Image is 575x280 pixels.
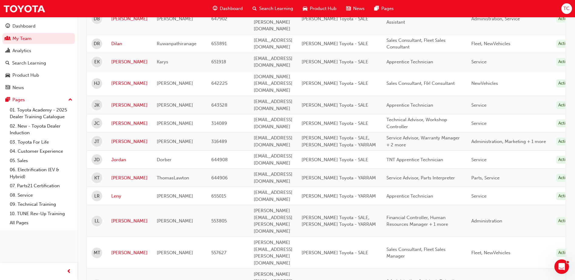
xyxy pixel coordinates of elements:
span: [PERSON_NAME] Toyota - SALE [302,41,368,46]
span: 651918 [211,59,226,65]
span: 643528 [211,102,227,108]
span: Pages [381,5,394,12]
span: [PERSON_NAME] Toyota - SALE [302,81,368,86]
div: Active [556,217,572,225]
span: 644906 [211,175,228,181]
span: [EMAIL_ADDRESS][DOMAIN_NAME] [254,56,293,68]
a: [PERSON_NAME] [111,120,148,127]
span: chart-icon [5,48,10,54]
span: Service [471,102,486,108]
div: Active [556,249,572,257]
a: 03. Toyota For Life [7,138,75,147]
span: 644908 [211,157,228,162]
div: Active [556,101,572,109]
span: Fleet, NewVehicles [471,41,510,46]
a: Product Hub [2,70,75,81]
span: 647902 [211,16,227,22]
a: All Pages [7,218,75,228]
span: JK [94,102,99,109]
span: [PERSON_NAME] [157,218,193,224]
span: Service [471,193,486,199]
a: News [2,82,75,93]
span: [PERSON_NAME] [157,121,193,126]
span: Sales Consultant, Fleet Sales Manager [386,247,446,259]
span: Apprentice Technician [386,59,433,65]
span: Service Advisor, Warranty Manager + 2 more [386,135,460,148]
span: search-icon [252,5,257,12]
a: search-iconSearch Learning [248,2,298,15]
span: [PERSON_NAME] [157,139,193,144]
span: LL [95,218,99,225]
span: NewVehicles [471,81,498,86]
div: Active [556,15,572,23]
button: Pages [2,94,75,105]
span: 653891 [211,41,227,46]
span: 642225 [211,81,227,86]
span: Dashboard [220,5,243,12]
span: 316489 [211,139,227,144]
span: [PERSON_NAME] Toyota - YARRAM [302,193,376,199]
span: [PERSON_NAME] [157,16,193,22]
a: 09. Technical Training [7,200,75,209]
span: 655015 [211,193,226,199]
span: [EMAIL_ADDRESS][DOMAIN_NAME] [254,135,293,148]
a: 10. TUNE Rev-Up Training [7,209,75,218]
div: Pages [12,96,25,103]
span: Financial Controller, Human Resources Manager + 1 more [386,215,448,227]
span: [PERSON_NAME] Toyota - SALE [302,16,368,22]
span: Service Advisor, Administration Assistant [386,12,452,25]
span: Administration, Marketing + 1 more [471,139,546,144]
span: HJ [94,80,100,87]
a: [PERSON_NAME] [111,80,148,87]
a: guage-iconDashboard [208,2,248,15]
span: news-icon [5,85,10,91]
a: Jordan [111,156,148,163]
span: Search Learning [259,5,293,12]
a: Leny [111,193,148,200]
span: 314089 [211,121,227,126]
span: JT [94,138,99,145]
span: [PERSON_NAME] [157,250,193,255]
a: [PERSON_NAME] [111,249,148,256]
a: Dashboard [2,21,75,32]
a: 07. Parts21 Certification [7,181,75,191]
span: Service [471,59,486,65]
span: TC [563,5,570,12]
span: Administration [471,218,502,224]
div: Active [556,138,572,146]
a: 06. Electrification (EV & Hybrid) [7,165,75,181]
span: [EMAIL_ADDRESS][DOMAIN_NAME] [254,153,293,166]
span: TNT Apprentice Technician [386,157,443,162]
span: [PERSON_NAME] [157,102,193,108]
button: DashboardMy TeamAnalyticsSearch LearningProduct HubNews [2,19,75,94]
span: pages-icon [5,97,10,103]
span: pages-icon [374,5,379,12]
span: [EMAIL_ADDRESS][DOMAIN_NAME] [254,172,293,184]
div: Active [556,79,572,88]
div: Active [556,40,572,48]
span: MT [94,249,100,256]
span: Apprentice Technician [386,193,433,199]
span: people-icon [5,36,10,42]
div: Active [556,58,572,66]
span: car-icon [5,73,10,78]
span: [PERSON_NAME][EMAIL_ADDRESS][PERSON_NAME][DOMAIN_NAME] [254,208,293,234]
span: 557627 [211,250,226,255]
div: Active [556,174,572,182]
button: TC [561,3,572,14]
a: news-iconNews [341,2,369,15]
span: [EMAIL_ADDRESS][DOMAIN_NAME] [254,190,293,202]
a: [PERSON_NAME] [111,58,148,65]
a: 05. Sales [7,156,75,165]
span: [PERSON_NAME] Toyota - SALE, [PERSON_NAME] Toyota - YARRAM [302,215,376,227]
span: [EMAIL_ADDRESS][DOMAIN_NAME] [254,38,293,50]
div: Analytics [12,47,31,54]
span: Parts, Service [471,175,500,181]
a: 02. New - Toyota Dealer Induction [7,122,75,138]
span: [PERSON_NAME] Toyota - SALE, [PERSON_NAME] Toyota - YARRAM [302,135,376,148]
a: 04. Customer Experience [7,147,75,156]
img: Trak [3,2,45,15]
a: 08. Service [7,191,75,200]
span: [PERSON_NAME] Toyota - SALE [302,102,368,108]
